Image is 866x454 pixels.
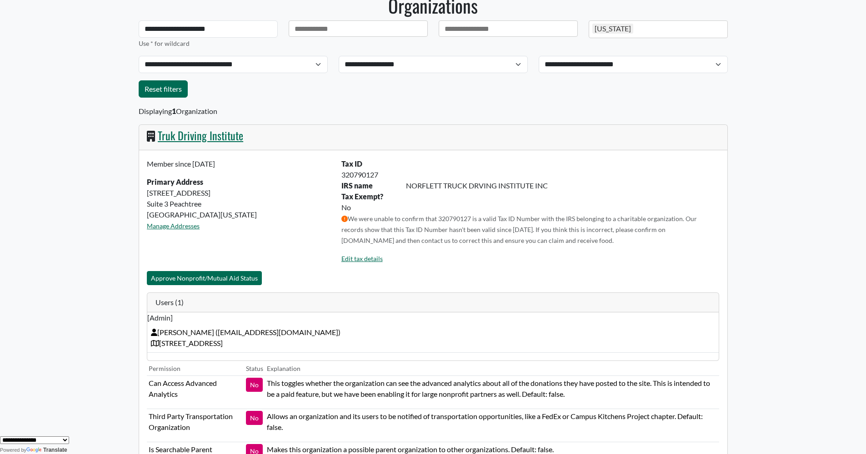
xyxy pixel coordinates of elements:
[26,447,67,453] a: Translate
[341,181,373,190] strong: IRS name
[267,378,717,400] p: This toggles whether the organization can see the advanced analytics about all of the donations t...
[592,24,633,34] div: [US_STATE]
[158,127,243,143] a: Truk Driving Institute
[26,447,43,454] img: Google Translate
[149,365,180,372] small: Permission
[400,180,725,191] div: NORFLETT TRUCK DRVING INSTITUTE INC
[341,215,697,244] small: We were unable to confirm that 320790127 is a valid Tax ID Number with the IRS belonging to a cha...
[172,107,176,115] b: 1
[147,222,200,230] a: Manage Addresses
[246,411,263,425] button: No
[267,411,717,433] p: Allows an organization and its users to be notified of transportation opportunities, like a FedEx...
[336,202,725,253] div: No
[147,178,203,186] strong: Primary Address
[341,255,383,262] a: Edit tax details
[341,159,362,168] b: Tax ID
[336,169,725,180] div: 320790127
[341,192,383,201] b: Tax Exempt?
[141,158,336,271] div: [STREET_ADDRESS] Suite 3 Peachtree [GEOGRAPHIC_DATA][US_STATE]
[147,312,719,323] span: [Admin]
[147,158,330,169] p: Member since [DATE]
[139,39,190,47] small: Use * for wildcard
[267,365,300,372] small: Explanation
[147,271,262,285] button: Approve Nonprofit/Mutual Aid Status
[139,80,188,98] a: Reset filters
[246,378,263,392] button: No
[246,365,263,372] small: Status
[147,293,719,312] div: Users (1)
[147,409,244,442] td: Third Party Transportation Organization
[147,376,244,409] td: Can Access Advanced Analytics
[147,323,719,353] td: [PERSON_NAME] ( [EMAIL_ADDRESS][DOMAIN_NAME] ) [STREET_ADDRESS]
